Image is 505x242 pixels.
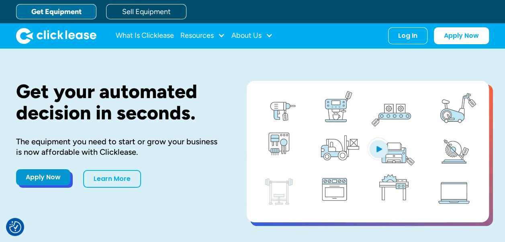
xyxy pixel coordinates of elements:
[16,136,221,157] div: The equipment you need to start or grow your business is now affordable with Clicklease.
[16,28,96,44] img: Clicklease logo
[16,28,96,44] a: home
[16,169,70,185] a: Apply Now
[398,32,417,40] div: Log In
[434,27,489,44] a: Apply Now
[16,81,221,123] h1: Get your automated decision in seconds.
[247,81,489,222] a: open lightbox
[83,170,141,188] a: Learn More
[231,28,273,44] div: About Us
[16,4,96,19] a: Get Equipment
[9,221,21,233] button: Consent Preferences
[106,4,186,19] a: Sell Equipment
[368,137,389,160] img: Blue play button logo on a light blue circular background
[116,28,174,44] a: What Is Clicklease
[9,221,21,233] img: Revisit consent button
[180,28,225,44] div: Resources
